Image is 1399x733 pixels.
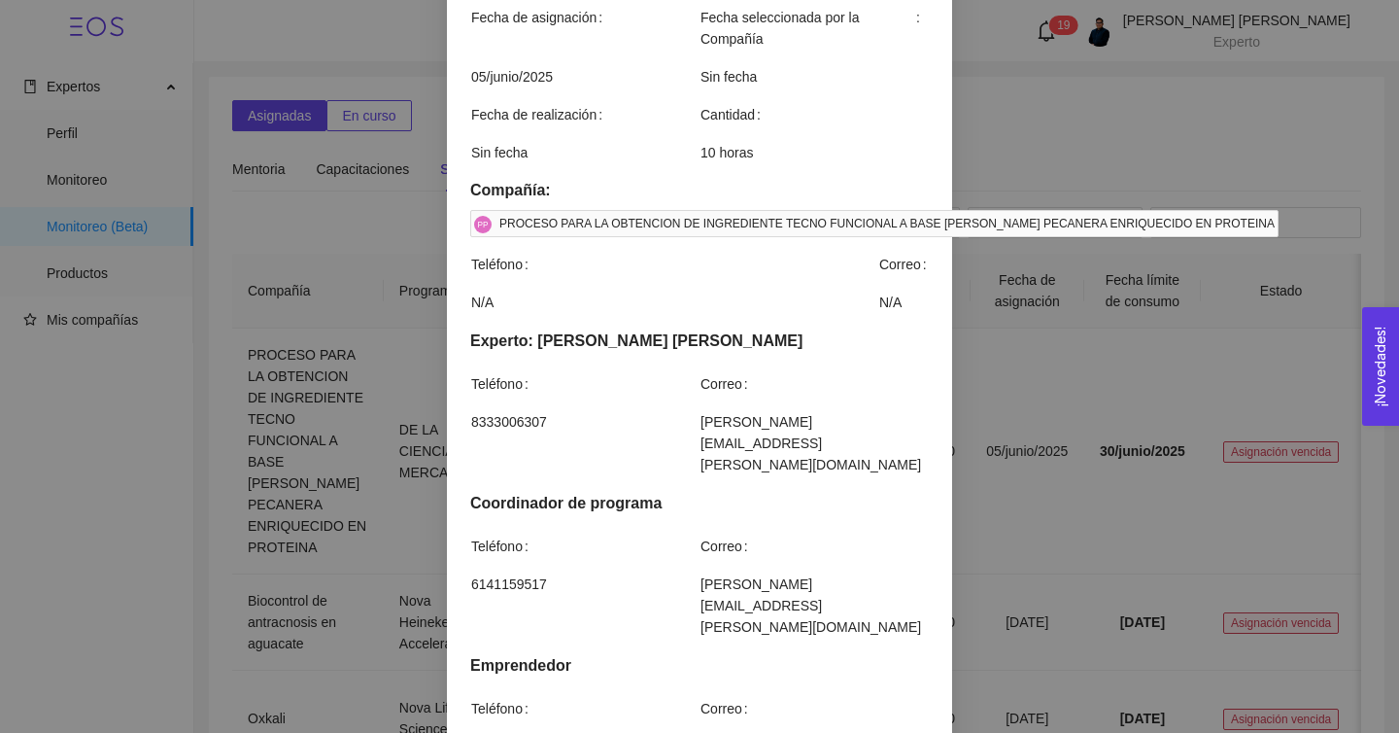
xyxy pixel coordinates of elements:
span: PP [478,221,489,228]
span: [PERSON_NAME][EMAIL_ADDRESS][PERSON_NAME][DOMAIN_NAME] [700,411,928,475]
span: [PERSON_NAME][EMAIL_ADDRESS][PERSON_NAME][DOMAIN_NAME] [700,574,928,638]
div: Coordinador de programa [470,491,929,515]
h5: Compañía: [470,179,929,202]
span: N/A [471,292,877,313]
span: Correo [879,254,935,275]
span: Fecha de asignación [471,7,610,28]
div: Emprendedor [470,653,929,678]
span: Teléfono [471,698,536,719]
div: PROCESO PARA LA OBTENCION DE INGREDIENTE TECNO FUNCIONAL A BASE [PERSON_NAME] PECANERA ENRIQUECID... [499,214,1275,233]
button: Open Feedback Widget [1362,307,1399,426]
span: Teléfono [471,254,536,275]
span: Fecha de realización [471,104,610,125]
span: Sin fecha [471,142,699,163]
span: 8333006307 [471,411,699,433]
div: Experto: [PERSON_NAME] [PERSON_NAME] [470,329,929,353]
span: 05/junio/2025 [471,66,699,87]
span: Correo [700,373,756,395]
span: Sin fecha [700,66,928,87]
span: Correo [700,698,756,719]
span: N/A [879,292,1285,313]
span: Fecha seleccionada por la Compañía [700,7,928,50]
span: Correo [700,536,756,557]
span: 10 horas [700,142,928,163]
span: Cantidad [700,104,768,125]
span: Teléfono [471,536,536,557]
span: Teléfono [471,373,536,395]
span: 6141159517 [471,574,699,595]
